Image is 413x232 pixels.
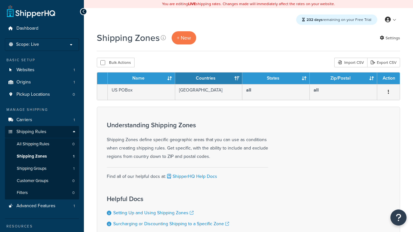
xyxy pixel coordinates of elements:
[5,114,79,126] li: Carriers
[314,87,319,93] b: all
[16,42,39,47] span: Scope: Live
[17,141,49,147] span: All Shipping Rules
[16,92,50,97] span: Pickup Locations
[74,67,75,73] span: 1
[17,166,46,171] span: Shipping Groups
[5,23,79,34] a: Dashboard
[97,32,160,44] h1: Shipping Zones
[5,126,79,199] li: Shipping Rules
[380,34,400,43] a: Settings
[17,178,48,184] span: Customer Groups
[5,76,79,88] a: Origins 1
[310,72,377,84] th: Zip/Postal: activate to sort column ascending
[5,200,79,212] a: Advanced Features 1
[16,67,35,73] span: Websites
[107,121,268,161] div: Shipping Zones define specific geographic areas that you can use as conditions when creating ship...
[5,89,79,101] li: Pickup Locations
[72,141,75,147] span: 0
[5,187,79,199] a: Filters 0
[17,154,47,159] span: Shipping Zones
[108,72,175,84] th: Name: activate to sort column ascending
[175,84,243,100] td: [GEOGRAPHIC_DATA]
[5,57,79,63] div: Basic Setup
[390,209,407,226] button: Open Resource Center
[5,163,79,175] a: Shipping Groups 1
[73,166,75,171] span: 1
[5,138,79,150] li: All Shipping Rules
[107,167,268,181] div: Find all of our helpful docs at:
[7,5,55,18] a: ShipperHQ Home
[16,117,32,123] span: Carriers
[5,150,79,162] li: Shipping Zones
[246,87,251,93] b: all
[188,1,196,7] b: LIVE
[108,84,175,100] td: US POBox
[107,195,229,202] h3: Helpful Docs
[367,58,400,67] a: Export CSV
[74,117,75,123] span: 1
[16,80,31,85] span: Origins
[5,224,79,229] div: Resources
[5,89,79,101] a: Pickup Locations 0
[5,64,79,76] a: Websites 1
[5,107,79,112] div: Manage Shipping
[5,200,79,212] li: Advanced Features
[97,58,135,67] button: Bulk Actions
[166,173,217,180] a: ShipperHQ Help Docs
[107,121,268,129] h3: Understanding Shipping Zones
[74,203,75,209] span: 1
[5,150,79,162] a: Shipping Zones 1
[377,72,400,84] th: Action
[16,203,55,209] span: Advanced Features
[113,209,194,216] a: Setting Up and Using Shipping Zones
[5,76,79,88] li: Origins
[73,154,75,159] span: 1
[16,26,38,31] span: Dashboard
[5,64,79,76] li: Websites
[172,31,196,44] a: + New
[17,190,28,196] span: Filters
[73,92,75,97] span: 0
[296,15,377,25] div: remaining on your Free Trial
[72,178,75,184] span: 0
[177,34,191,42] span: + New
[5,163,79,175] li: Shipping Groups
[72,190,75,196] span: 0
[74,80,75,85] span: 1
[5,114,79,126] a: Carriers 1
[16,129,46,135] span: Shipping Rules
[5,187,79,199] li: Filters
[5,138,79,150] a: All Shipping Rules 0
[307,17,323,23] strong: 232 days
[242,72,310,84] th: States: activate to sort column ascending
[5,175,79,187] li: Customer Groups
[5,126,79,138] a: Shipping Rules
[113,220,229,227] a: Surcharging or Discounting Shipping to a Specific Zone
[5,175,79,187] a: Customer Groups 0
[334,58,367,67] div: Import CSV
[175,72,243,84] th: Countries: activate to sort column ascending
